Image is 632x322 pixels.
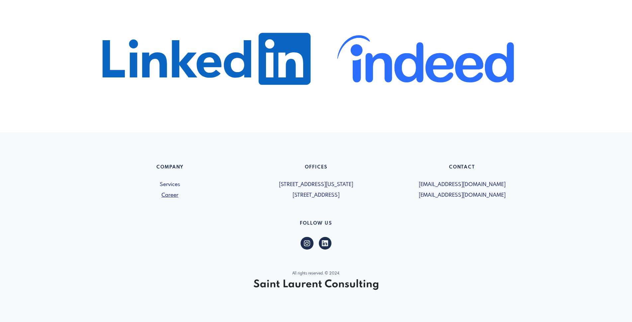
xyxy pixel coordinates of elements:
p: All rights reserved. © 2024. [101,271,531,276]
span: [EMAIL_ADDRESS][DOMAIN_NAME] [393,181,531,189]
h6: Company [101,164,239,173]
span: [STREET_ADDRESS] [247,191,385,199]
h6: Offices [247,164,385,173]
span: [STREET_ADDRESS][US_STATE] [247,181,385,189]
a: Services [101,181,239,189]
a: Career [101,191,239,199]
h6: Contact [393,164,531,173]
h6: Follow US [101,221,531,229]
span: [EMAIL_ADDRESS][DOMAIN_NAME] [393,191,531,199]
